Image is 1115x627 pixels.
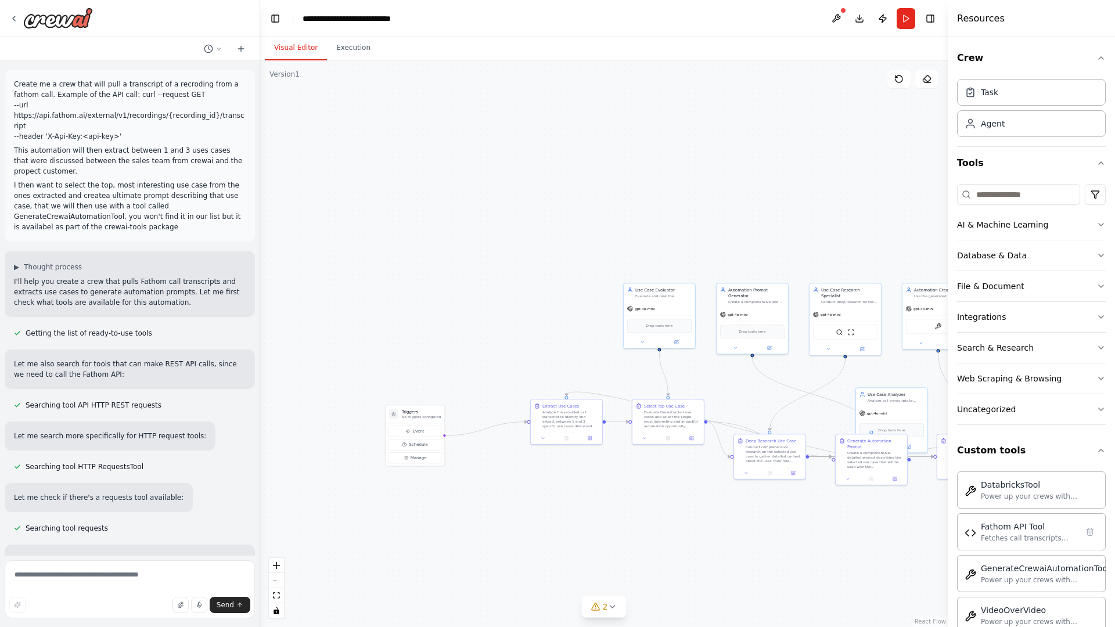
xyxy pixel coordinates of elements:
[14,262,82,272] button: ▶Thought process
[580,435,600,442] button: Open in side panel
[402,415,441,419] p: No triggers configured
[935,352,976,431] g: Edge from e1bccecc-98f4-479d-b2cf-dc1b036d6f6c to 0db327f2-87d2-42df-a6ef-c997da05a1ab
[809,454,1035,460] g: Edge from d33999d7-7698-4d0e-8515-2c9f114fd973 to dc5d45ca-fba7-4d72-b6eb-00179f0fb478
[749,357,874,431] g: Edge from 807d0089-880b-48e6-9928-795239612480 to 78fb98fe-0019-4705-9d86-a42fc2c7e4c3
[444,419,527,439] g: Edge from triggers to c19633d5-2c63-403a-be6b-0f81424a7696
[957,342,1034,354] div: Search & Research
[783,470,803,477] button: Open in side panel
[981,492,1098,501] div: Power up your crews with databricks_tool
[855,387,928,453] div: Use Case AnalyzerAnalyze call transcripts to identify and extract between 1 and 3 specific use ca...
[965,485,976,497] img: DatabricksTool
[269,558,284,618] div: React Flow controls
[232,42,250,56] button: Start a new chat
[635,287,692,293] div: Use Case Evaluator
[965,569,976,581] img: GenerateCrewaiAutomationTool
[746,445,802,463] div: Conduct comprehensive research on the selected use case to gather detailed context about the user...
[868,391,924,397] div: Use Case Analyzer
[957,210,1106,240] button: AI & Machine Learning
[388,452,442,463] button: Manage
[388,439,442,450] button: Schedule
[210,597,250,613] button: Send
[847,451,904,469] div: Create a comprehensive, detailed prompt describing the selected use case that will be used with t...
[327,36,380,60] button: Execution
[753,344,786,351] button: Open in side panel
[217,600,234,610] span: Send
[656,435,680,442] button: No output available
[635,294,692,298] div: Evaluate and rank the extracted use cases to select the single most interesting and impactful aut...
[199,42,227,56] button: Switch to previous chat
[914,287,970,293] div: Automation Creator
[957,403,1016,415] div: Uncategorized
[867,411,887,416] span: gpt-4o-mini
[981,534,1077,543] div: Fetches call transcripts from the Fathom API using a recording ID. Requires FATHOM_API_KEY enviro...
[957,219,1048,230] div: AI & Machine Learning
[411,455,427,461] span: Manage
[957,394,1106,424] button: Uncategorized
[554,435,578,442] button: No output available
[957,302,1106,332] button: Integrations
[809,283,882,355] div: Use Case Research SpecialistConduct deep research on the selected use case to understand the user...
[402,409,441,415] h3: Triggers
[385,405,445,466] div: TriggersNo triggers configuredEventScheduleManage
[957,74,1106,146] div: Crew
[582,596,627,618] button: 2
[981,479,1098,491] div: DatabricksTool
[957,250,1027,261] div: Database & Data
[914,294,970,298] div: Use the generated automation prompt with the GenerateCrewaiAutomationTool to create a fully funct...
[847,438,904,449] div: Generate Automation Prompt
[981,604,1098,616] div: VideoOverVideo
[644,410,700,428] div: Evaluate the extracted use cases and select the single most interesting and impactful automation ...
[26,462,143,471] span: Searching tool HTTP RequestsTool
[542,403,579,409] div: Extract Use Cases
[9,597,26,613] button: Improve this prompt
[957,179,1106,434] div: Tools
[965,527,976,539] img: Fathom API Tool
[847,329,854,336] img: ScrapeWebsiteTool
[957,240,1106,271] button: Database & Data
[635,307,655,311] span: gpt-4o-mini
[632,399,704,445] div: Select Top Use CaseEvaluate the extracted use cases and select the single most interesting and im...
[24,262,82,272] span: Thought process
[26,524,108,533] span: Searching tool requests
[739,329,765,334] span: Drop tools here
[682,435,702,442] button: Open in side panel
[14,359,246,380] p: Let me also search for tools that can make REST API calls, since we need to call the Fathom API:
[746,438,796,444] div: Deep Research Use Case
[981,617,1098,626] div: Power up your crews with video_over_video
[934,323,941,330] img: GenerateCrewaiAutomationTool
[957,434,1106,467] button: Custom tools
[957,280,1024,292] div: File & Document
[757,470,782,477] button: No output available
[878,427,905,433] span: Drop tools here
[957,311,1006,323] div: Integrations
[14,79,246,142] p: Create me a crew that will pull a transcript of a recroding from a fathom call. Example of the AP...
[26,401,161,410] span: Searching tool API HTTP REST requests
[981,575,1110,585] div: Power up your crews with generate_crewai_automation_tool
[965,611,976,622] img: VideoOverVideo
[191,597,207,613] button: Click to speak your automation idea
[26,329,152,338] span: Getting the list of ready-to-use tools
[728,287,785,298] div: Automation Prompt Generator
[821,312,841,317] span: gpt-4o-mini
[603,601,608,612] span: 2
[269,588,284,603] button: fit view
[902,283,974,349] div: Automation CreatorUse the generated automation prompt with the GenerateCrewaiAutomationTool to cr...
[733,434,806,480] div: Deep Research Use CaseConduct comprehensive research on the selected use case to gather detailed ...
[660,338,693,345] button: Open in side panel
[913,307,934,311] span: gpt-4o-mini
[767,358,848,431] g: Edge from fc862c28-173c-4acd-8e4b-35fb175a2248 to d33999d7-7698-4d0e-8515-2c9f114fd973
[957,373,1062,384] div: Web Scraping & Browsing
[957,42,1106,74] button: Crew
[957,147,1106,179] button: Tools
[957,12,1005,26] h4: Resources
[646,323,672,329] span: Drop tools here
[269,70,300,79] div: Version 1
[846,345,879,352] button: Open in side panel
[981,118,1005,129] div: Agent
[14,492,184,503] p: Let me check if there's a requests tool available:
[957,333,1106,363] button: Search & Research
[957,271,1106,301] button: File & Document
[606,419,628,425] g: Edge from c19633d5-2c63-403a-be6b-0f81424a7696 to 29162b7a-2068-482e-a673-b0f2f97817b4
[859,475,883,482] button: No output available
[981,563,1110,574] div: GenerateCrewaiAutomationTool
